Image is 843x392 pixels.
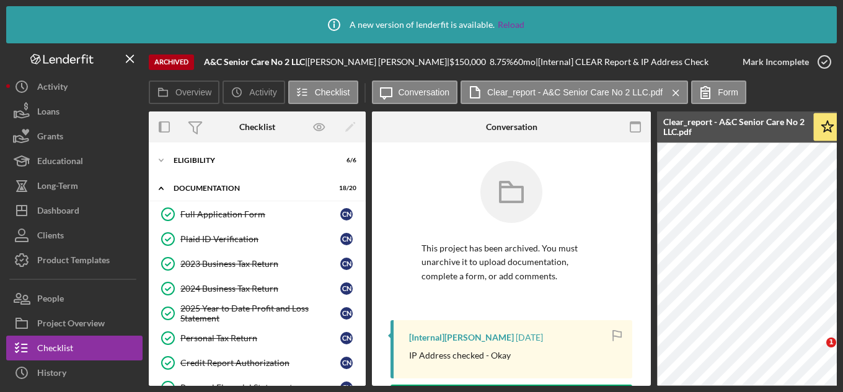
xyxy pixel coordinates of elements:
[6,286,143,311] button: People
[743,50,809,74] div: Mark Incomplete
[180,358,340,368] div: Credit Report Authorization
[37,149,83,176] div: Educational
[315,87,350,97] label: Checklist
[180,284,340,294] div: 2024 Business Tax Return
[174,185,325,192] div: Documentation
[6,360,143,385] button: History
[223,81,285,104] button: Activity
[461,81,688,104] button: Clear_report - A&C Senior Care No 2 LLC.pdf
[487,87,663,97] label: Clear_report - A&C Senior Care No 2 LLC.pdf
[155,326,360,351] a: Personal Tax ReturnCN
[536,57,708,67] div: | [Internal] CLEAR Report & IP Address Check
[663,117,806,137] div: Clear_report - A&C Senior Care No 2 LLC.pdf
[6,124,143,149] button: Grants
[37,99,60,127] div: Loans
[174,157,325,164] div: Eligibility
[6,336,143,360] button: Checklist
[340,233,353,245] div: C N
[516,333,543,342] time: 2025-09-10 18:51
[288,81,358,104] button: Checklist
[334,185,356,192] div: 18 / 20
[37,124,63,152] div: Grants
[730,50,837,74] button: Mark Incomplete
[340,357,353,369] div: C N
[826,338,836,347] span: 1
[6,223,143,248] button: Clients
[801,338,831,367] iframe: Intercom live chat
[155,251,360,276] a: 2023 Business Tax ReturnCN
[180,333,340,343] div: Personal Tax Return
[409,349,511,362] p: IP Address checked - Okay
[155,351,360,375] a: Credit Report AuthorizationCN
[399,87,450,97] label: Conversation
[340,258,353,270] div: C N
[319,9,524,40] div: A new version of lenderfit is available.
[239,122,275,132] div: Checklist
[149,81,219,104] button: Overview
[6,149,143,173] button: Educational
[6,99,143,124] button: Loans
[513,57,536,67] div: 60 mo
[449,57,490,67] div: $150,000
[37,360,66,388] div: History
[180,259,340,269] div: 2023 Business Tax Return
[691,81,746,104] button: Form
[372,81,458,104] button: Conversation
[6,311,143,336] button: Project Overview
[37,74,68,102] div: Activity
[6,248,143,272] button: Product Templates
[204,57,307,67] div: |
[6,173,143,198] button: Long-Term
[340,332,353,344] div: C N
[155,202,360,227] a: Full Application FormCN
[718,87,738,97] label: Form
[175,87,211,97] label: Overview
[409,333,514,342] div: [Internal] [PERSON_NAME]
[37,286,64,314] div: People
[37,223,64,251] div: Clients
[204,56,305,67] b: A&C Senior Care No 2 LLC
[307,57,449,67] div: [PERSON_NAME] [PERSON_NAME] |
[180,234,340,244] div: Plaid ID Verification
[37,311,105,339] div: Project Overview
[149,54,194,70] div: Archived
[340,208,353,220] div: C N
[37,198,79,226] div: Dashboard
[421,242,601,283] p: This project has been archived. You must unarchive it to upload documentation, complete a form, o...
[155,301,360,326] a: 2025 Year to Date Profit and Loss StatementCN
[155,276,360,301] a: 2024 Business Tax ReturnCN
[37,173,78,201] div: Long-Term
[340,307,353,320] div: C N
[498,20,524,30] a: Reload
[249,87,276,97] label: Activity
[486,122,537,132] div: Conversation
[180,303,340,323] div: 2025 Year to Date Profit and Loss Statement
[334,157,356,164] div: 6 / 6
[180,209,340,219] div: Full Application Form
[6,198,143,223] button: Dashboard
[37,336,73,364] div: Checklist
[6,74,143,99] button: Activity
[490,57,513,67] div: 8.75 %
[155,227,360,251] a: Plaid ID VerificationCN
[37,248,110,276] div: Product Templates
[340,282,353,295] div: C N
